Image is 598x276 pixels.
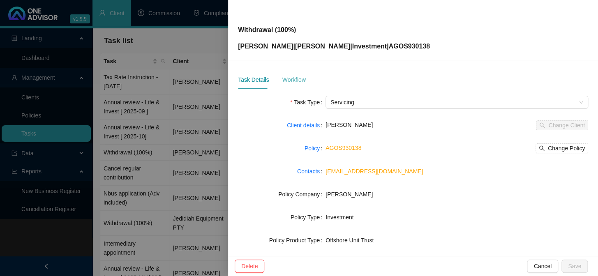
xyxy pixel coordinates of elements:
[238,25,430,35] p: Withdrawal (100%)
[548,144,585,153] span: Change Policy
[235,260,264,273] button: Delete
[287,121,320,130] a: Client details
[238,41,430,51] p: [PERSON_NAME] | | | AGOS930138
[561,260,588,273] button: Save
[533,262,552,271] span: Cancel
[291,211,326,224] label: Policy Type
[352,43,386,50] span: Investment
[527,260,558,273] button: Cancel
[326,214,353,221] span: Investment
[305,144,320,153] a: Policy
[326,168,423,175] a: [EMAIL_ADDRESS][DOMAIN_NAME]
[326,237,374,244] span: Offshore Unit Trust
[326,191,373,198] span: [PERSON_NAME]
[539,145,545,151] span: search
[290,96,326,109] label: Task Type
[238,75,269,84] div: Task Details
[282,75,305,84] div: Workflow
[297,167,320,176] a: Contacts
[295,43,350,50] span: [PERSON_NAME]
[241,262,258,271] span: Delete
[330,96,583,108] span: Servicing
[536,120,588,130] button: Change Client
[326,145,361,151] a: AGOS930138
[536,143,588,153] button: Change Policy
[278,188,326,201] label: Policy Company
[326,122,373,128] span: [PERSON_NAME]
[269,234,326,247] label: Policy Product Type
